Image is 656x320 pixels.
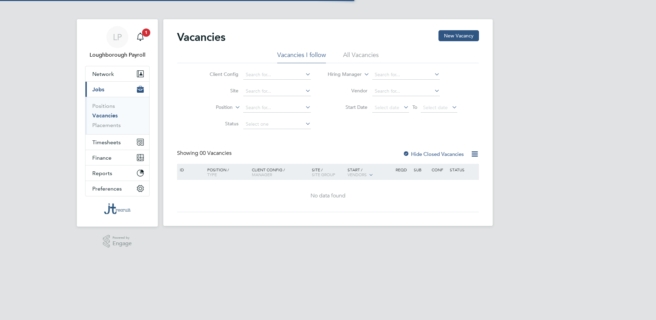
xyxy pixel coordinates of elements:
div: Reqd [394,164,412,175]
span: Type [207,172,217,177]
button: Preferences [85,181,149,196]
div: Client Config / [250,164,310,180]
div: Showing [177,150,233,157]
div: No data found [178,192,478,199]
span: Engage [113,241,132,247]
a: LPLoughborough Payroll [85,26,150,59]
a: Positions [92,103,115,109]
label: Position [193,104,233,111]
label: Hiring Manager [322,71,362,78]
div: ID [178,164,202,175]
span: Jobs [92,86,104,93]
input: Select one [243,119,311,129]
label: Status [199,121,238,127]
a: Go to home page [85,203,150,214]
div: Jobs [85,97,149,134]
span: 1 [142,28,150,37]
label: Client Config [199,71,238,77]
button: Timesheets [85,135,149,150]
button: Jobs [85,82,149,97]
label: Start Date [328,104,367,110]
div: Position / [202,164,250,180]
span: Select date [423,104,448,111]
span: Manager [252,172,272,177]
input: Search for... [243,87,311,96]
a: Placements [92,122,121,128]
input: Search for... [243,70,311,80]
label: Hide Closed Vacancies [403,151,464,157]
span: Powered by [113,235,132,241]
button: Finance [85,150,149,165]
input: Search for... [243,103,311,113]
div: Sub [412,164,430,175]
input: Search for... [372,70,440,80]
nav: Main navigation [77,19,158,227]
li: All Vacancies [343,51,379,63]
a: 1 [133,26,147,48]
li: Vacancies I follow [277,51,326,63]
span: Loughborough Payroll [85,51,150,59]
span: Timesheets [92,139,121,146]
h2: Vacancies [177,30,225,44]
span: 00 Vacancies [200,150,232,157]
span: Network [92,71,114,77]
span: Preferences [92,185,122,192]
button: Reports [85,165,149,181]
input: Search for... [372,87,440,96]
a: Vacancies [92,112,118,119]
span: LP [113,33,122,42]
div: Start / [346,164,394,181]
span: Site Group [312,172,335,177]
button: New Vacancy [438,30,479,41]
div: Site / [310,164,346,180]
span: Finance [92,155,112,161]
span: Vendors [348,172,367,177]
span: Select date [375,104,399,111]
label: Vendor [328,88,367,94]
div: Status [448,164,478,175]
a: Powered byEngage [103,235,132,248]
label: Site [199,88,238,94]
span: To [410,103,419,112]
div: Conf [430,164,448,175]
button: Network [85,66,149,81]
span: Reports [92,170,112,176]
img: jtrecruit-logo-retina.png [104,203,130,214]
